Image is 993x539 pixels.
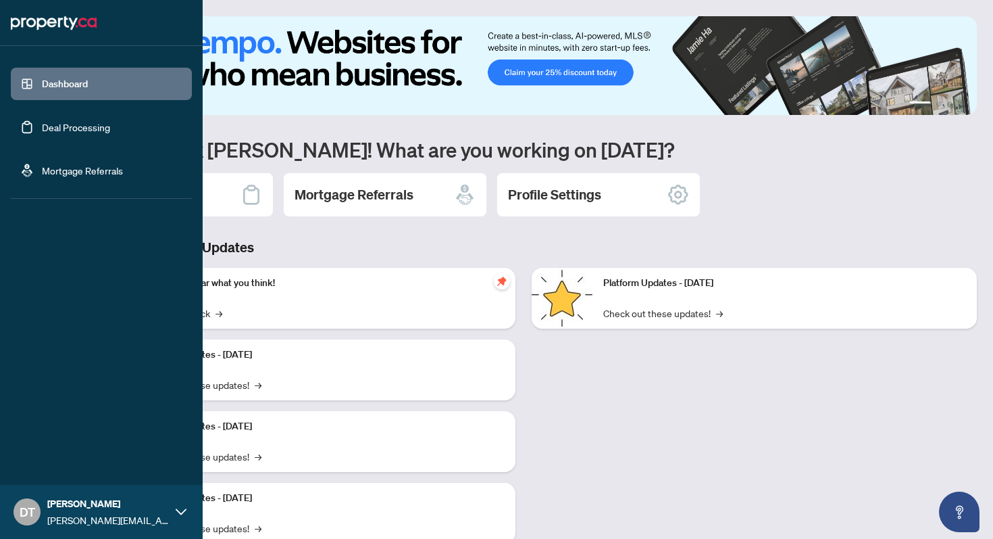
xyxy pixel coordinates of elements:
[508,185,601,204] h2: Profile Settings
[255,449,261,464] span: →
[70,137,977,162] h1: Welcome back [PERSON_NAME]! What are you working on [DATE]?
[603,276,966,291] p: Platform Updates - [DATE]
[603,306,723,321] a: Check out these updates!→
[142,348,505,362] p: Platform Updates - [DATE]
[909,101,931,107] button: 1
[11,12,97,34] img: logo
[70,16,977,115] img: Slide 0
[532,268,592,329] img: Platform Updates - June 23, 2025
[958,101,963,107] button: 4
[947,101,952,107] button: 3
[47,496,169,511] span: [PERSON_NAME]
[42,121,110,133] a: Deal Processing
[716,306,723,321] span: →
[295,185,413,204] h2: Mortgage Referrals
[42,78,88,90] a: Dashboard
[20,502,35,521] span: DT
[142,491,505,506] p: Platform Updates - [DATE]
[142,419,505,434] p: Platform Updates - [DATE]
[255,521,261,536] span: →
[939,492,979,532] button: Open asap
[936,101,942,107] button: 2
[255,377,261,392] span: →
[47,513,169,528] span: [PERSON_NAME][EMAIL_ADDRESS][DOMAIN_NAME]
[494,273,510,289] span: pushpin
[70,238,977,257] h3: Brokerage & Industry Updates
[215,306,222,321] span: →
[142,276,505,291] p: We want to hear what you think!
[42,164,123,177] a: Mortgage Referrals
